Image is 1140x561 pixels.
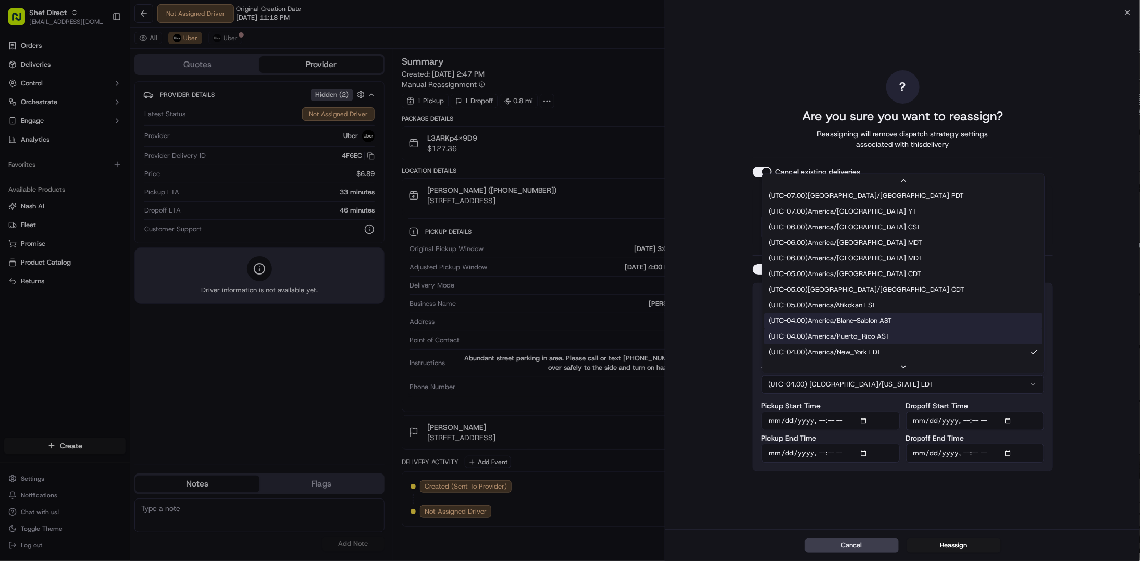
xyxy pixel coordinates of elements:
[84,147,171,166] a: 💻API Documentation
[769,270,922,279] span: ( UTC-05.00 ) America/[GEOGRAPHIC_DATA] CDT
[761,194,1045,204] label: Deliveries to Cancel
[98,152,167,162] span: API Documentation
[762,402,821,409] label: Pickup Start Time
[6,147,84,166] a: 📗Knowledge Base
[769,192,964,201] span: ( UTC-07.00 ) [GEOGRAPHIC_DATA]/[GEOGRAPHIC_DATA] PDT
[35,100,171,110] div: Start new chat
[769,223,921,232] span: ( UTC-06.00 ) America/[GEOGRAPHIC_DATA] CST
[776,167,861,177] label: Cancel existing deliveries
[906,434,964,442] label: Dropoff End Time
[802,108,1003,124] h2: Are you sure you want to reassign?
[886,70,920,104] div: ?
[10,11,31,32] img: Nash
[769,207,917,217] span: ( UTC-07.00 ) America/[GEOGRAPHIC_DATA] YT
[88,153,96,161] div: 💻
[803,129,1003,149] span: Reassigning will remove dispatch strategy settings associated with this delivery
[27,68,188,79] input: Got a question? Start typing here...
[769,317,893,326] span: ( UTC-04.00 ) America/Blanc-Sablon AST
[769,301,876,310] span: ( UTC-05.00 ) America/Atikokan EST
[769,239,923,248] span: ( UTC-06.00 ) America/[GEOGRAPHIC_DATA] MDT
[769,332,890,342] span: ( UTC-04.00 ) America/Puerto_Rico AST
[177,103,190,116] button: Start new chat
[769,348,882,357] span: ( UTC-04.00 ) America/New_York EDT
[21,152,80,162] span: Knowledge Base
[805,538,899,553] button: Cancel
[906,402,969,409] label: Dropoff Start Time
[10,42,190,59] p: Welcome 👋
[73,177,126,185] a: Powered byPylon
[907,538,1001,553] button: Reassign
[761,204,1045,214] p: The following deliveries will be cancelled when reassigning
[762,434,817,442] label: Pickup End Time
[10,100,29,119] img: 1736555255976-a54dd68f-1ca7-489b-9aae-adbdc363a1c4
[104,177,126,185] span: Pylon
[35,110,132,119] div: We're available if you need us!
[10,153,19,161] div: 📗
[769,254,923,264] span: ( UTC-06.00 ) America/[GEOGRAPHIC_DATA] MDT
[769,285,965,295] span: ( UTC-05.00 ) [GEOGRAPHIC_DATA]/[GEOGRAPHIC_DATA] CDT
